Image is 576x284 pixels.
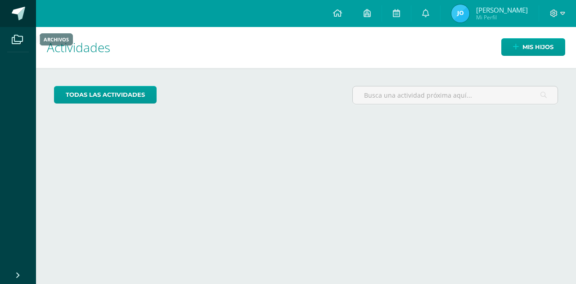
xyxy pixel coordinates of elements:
span: Mis hijos [522,39,553,55]
span: Mi Perfil [476,14,528,21]
div: Archivos [44,36,69,43]
a: Mis hijos [501,38,565,56]
span: [PERSON_NAME] [476,5,528,14]
a: todas las Actividades [54,86,157,104]
input: Busca una actividad próxima aquí... [353,86,558,104]
h1: Actividades [47,27,565,68]
img: f2cb96d2dbf871cca13a442524ff27ee.png [451,5,469,23]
